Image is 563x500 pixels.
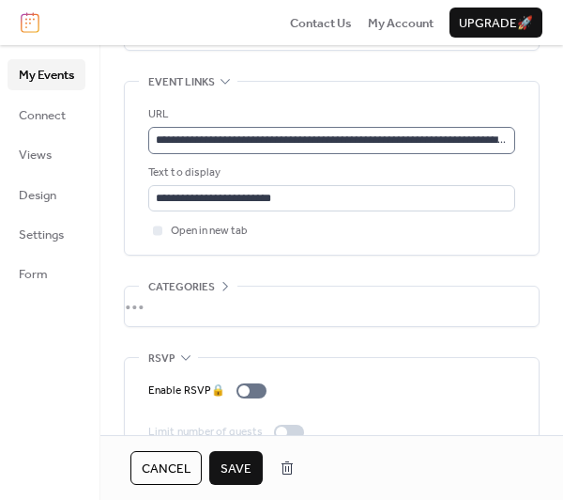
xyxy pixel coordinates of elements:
span: Design [19,186,56,205]
div: Limit number of guests [148,423,263,442]
span: Contact Us [290,14,352,33]
a: Connect [8,100,85,130]
span: Event links [148,73,215,92]
button: Cancel [130,451,202,485]
a: Form [8,258,85,289]
span: Upgrade 🚀 [459,14,533,33]
a: My Account [368,13,434,32]
span: RSVP [148,350,175,368]
a: Design [8,180,85,210]
span: Form [19,265,48,284]
span: Cancel [142,460,190,478]
span: Save [221,460,251,478]
a: Contact Us [290,13,352,32]
a: Views [8,139,85,169]
span: Categories [148,278,215,297]
span: Settings [19,226,64,244]
div: ••• [125,287,539,326]
a: My Events [8,59,85,89]
span: Connect [19,106,66,125]
span: My Account [368,14,434,33]
a: Settings [8,219,85,249]
button: Upgrade🚀 [449,8,542,38]
button: Save [209,451,263,485]
div: Text to display [148,164,511,182]
img: logo [21,12,39,33]
span: Views [19,146,52,164]
div: URL [148,105,511,124]
span: My Events [19,66,74,85]
span: Open in new tab [171,222,248,241]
